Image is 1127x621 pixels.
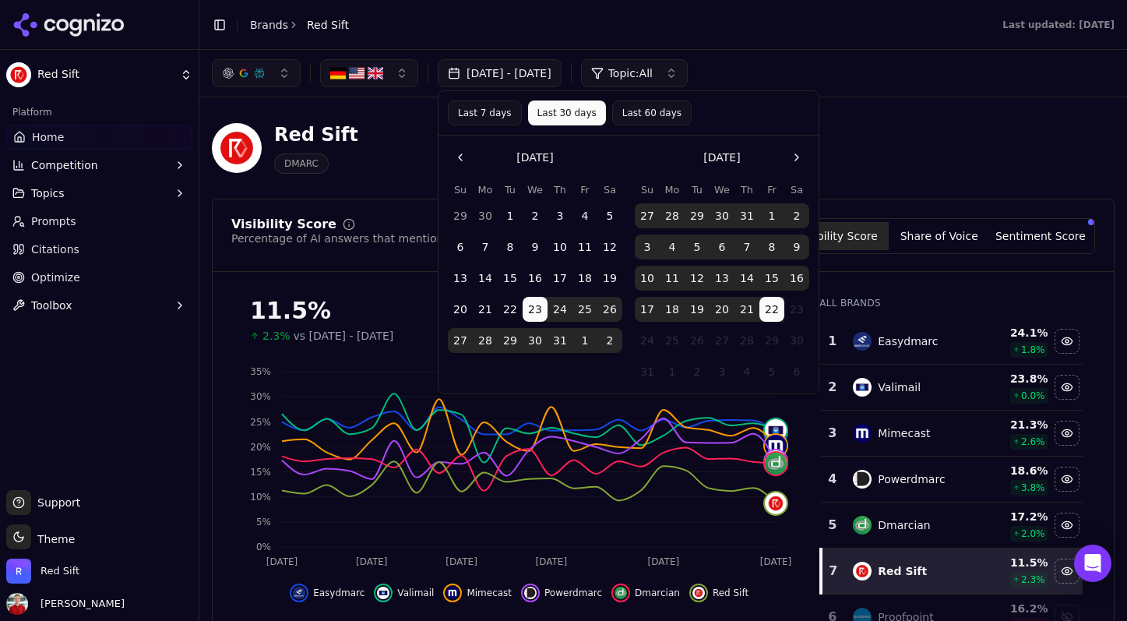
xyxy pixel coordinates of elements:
[660,235,685,259] button: Monday, August 4th, 2025, selected
[765,453,787,475] img: dmarcian
[982,417,1048,432] div: 21.3 %
[734,203,759,228] button: Thursday, July 31st, 2025, selected
[262,328,291,344] span: 2.3%
[759,182,784,197] th: Friday
[660,266,685,291] button: Monday, August 11th, 2025, selected
[498,203,523,228] button: Tuesday, July 1st, 2025
[1021,527,1045,540] span: 2.0 %
[548,266,572,291] button: Thursday, July 17th, 2025
[660,297,685,322] button: Monday, August 18th, 2025, selected
[548,328,572,353] button: Thursday, July 31st, 2025, selected
[256,542,271,552] tspan: 0%
[524,587,537,599] img: powerdmarc
[597,203,622,228] button: Saturday, July 5th, 2025
[853,332,872,351] img: easydmarc
[611,584,680,602] button: Hide dmarcian data
[498,328,523,353] button: Tuesday, July 29th, 2025, selected
[1055,329,1079,354] button: Hide easydmarc data
[250,467,271,478] tspan: 15%
[448,182,473,197] th: Sunday
[685,266,710,291] button: Tuesday, August 12th, 2025, selected
[734,266,759,291] button: Thursday, August 14th, 2025, selected
[597,297,622,322] button: Saturday, July 26th, 2025, selected
[31,495,80,510] span: Support
[878,563,927,579] div: Red Sift
[498,235,523,259] button: Tuesday, July 8th, 2025
[784,235,809,259] button: Saturday, August 9th, 2025, selected
[572,235,597,259] button: Friday, July 11th, 2025
[250,297,788,325] div: 11.5%
[274,122,358,147] div: Red Sift
[274,153,329,174] span: DMARC
[853,470,872,489] img: powerdmarc
[250,17,349,33] nav: breadcrumb
[829,562,837,580] div: 7
[31,270,80,285] span: Optimize
[6,237,192,262] a: Citations
[710,297,734,322] button: Wednesday, August 20th, 2025, selected
[523,266,548,291] button: Wednesday, July 16th, 2025
[330,65,346,81] img: DE
[1002,19,1115,31] div: Last updated: [DATE]
[827,424,837,443] div: 3
[990,222,1091,250] button: Sentiment Score
[498,266,523,291] button: Tuesday, July 15th, 2025
[6,593,125,615] button: Open user button
[821,503,1083,549] tr: 5dmarcianDmarcian17.2%2.0%Hide dmarcian data
[597,328,622,353] button: Saturday, August 2nd, 2025, selected
[608,65,653,81] span: Topic: All
[853,562,872,580] img: red sift
[6,559,79,584] button: Open organization switcher
[878,471,945,487] div: Powerdmarc
[31,213,76,229] span: Prompts
[446,587,459,599] img: mimecast
[293,587,305,599] img: easydmarc
[853,424,872,443] img: mimecast
[256,517,271,527] tspan: 5%
[250,19,288,31] a: Brands
[6,100,192,125] div: Platform
[473,297,498,322] button: Monday, July 21st, 2025
[6,559,31,584] img: Red Sift
[878,333,938,349] div: Easydmarc
[34,597,125,611] span: [PERSON_NAME]
[1021,390,1045,402] span: 0.0 %
[853,378,872,397] img: valimail
[710,235,734,259] button: Wednesday, August 6th, 2025, selected
[635,203,660,228] button: Sunday, July 27th, 2025, selected
[231,231,507,246] div: Percentage of AI answers that mention your brand
[572,328,597,353] button: Friday, August 1st, 2025, selected
[615,587,627,599] img: dmarcian
[572,182,597,197] th: Friday
[1074,545,1111,582] div: Open Intercom Messenger
[31,298,72,313] span: Toolbox
[1055,467,1079,492] button: Hide powerdmarc data
[685,235,710,259] button: Tuesday, August 5th, 2025, selected
[784,266,809,291] button: Saturday, August 16th, 2025, selected
[760,556,792,567] tspan: [DATE]
[290,584,365,602] button: Hide easydmarc data
[41,564,79,578] span: Red Sift
[572,297,597,322] button: Friday, July 25th, 2025, selected
[31,185,65,201] span: Topics
[878,379,921,395] div: Valimail
[31,242,79,257] span: Citations
[759,266,784,291] button: Friday, August 15th, 2025, selected
[548,297,572,322] button: Thursday, July 24th, 2025, selected
[827,470,837,489] div: 4
[523,328,548,353] button: Wednesday, July 30th, 2025, selected
[446,556,477,567] tspan: [DATE]
[6,153,192,178] button: Competition
[784,145,809,170] button: Go to the Next Month
[266,556,298,567] tspan: [DATE]
[597,235,622,259] button: Saturday, July 12th, 2025
[231,218,336,231] div: Visibility Score
[821,457,1083,503] tr: 4powerdmarcPowerdmarc18.6%3.8%Hide powerdmarc data
[448,145,473,170] button: Go to the Previous Month
[648,556,680,567] tspan: [DATE]
[635,182,809,384] table: August 2025
[982,601,1048,616] div: 16.2 %
[448,297,473,322] button: Sunday, July 20th, 2025
[448,235,473,259] button: Sunday, July 6th, 2025
[635,182,660,197] th: Sunday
